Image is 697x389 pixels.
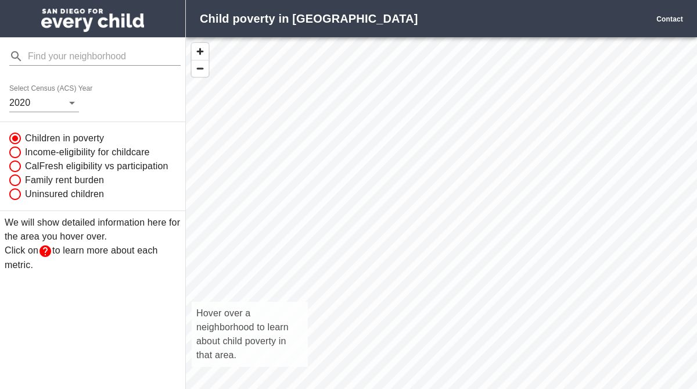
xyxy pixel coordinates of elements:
label: Select Census (ACS) Year [9,85,96,92]
span: Income-eligibility for childcare [25,145,150,159]
span: CalFresh eligibility vs participation [25,159,168,173]
a: Contact [656,15,683,23]
button: Zoom Out [192,60,209,77]
input: Find your neighborhood [28,47,181,66]
div: 2020 [9,94,79,112]
p: Hover over a neighborhood to learn about child poverty in that area. [196,306,303,362]
p: We will show detailed information here for the area you hover over. Click on to learn more about ... [5,216,181,272]
strong: Child poverty in [GEOGRAPHIC_DATA] [200,12,418,25]
img: San Diego for Every Child logo [41,9,144,32]
span: Children in poverty [25,131,104,145]
button: Zoom In [192,43,209,60]
span: Uninsured children [25,187,104,201]
span: Family rent burden [25,173,104,187]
